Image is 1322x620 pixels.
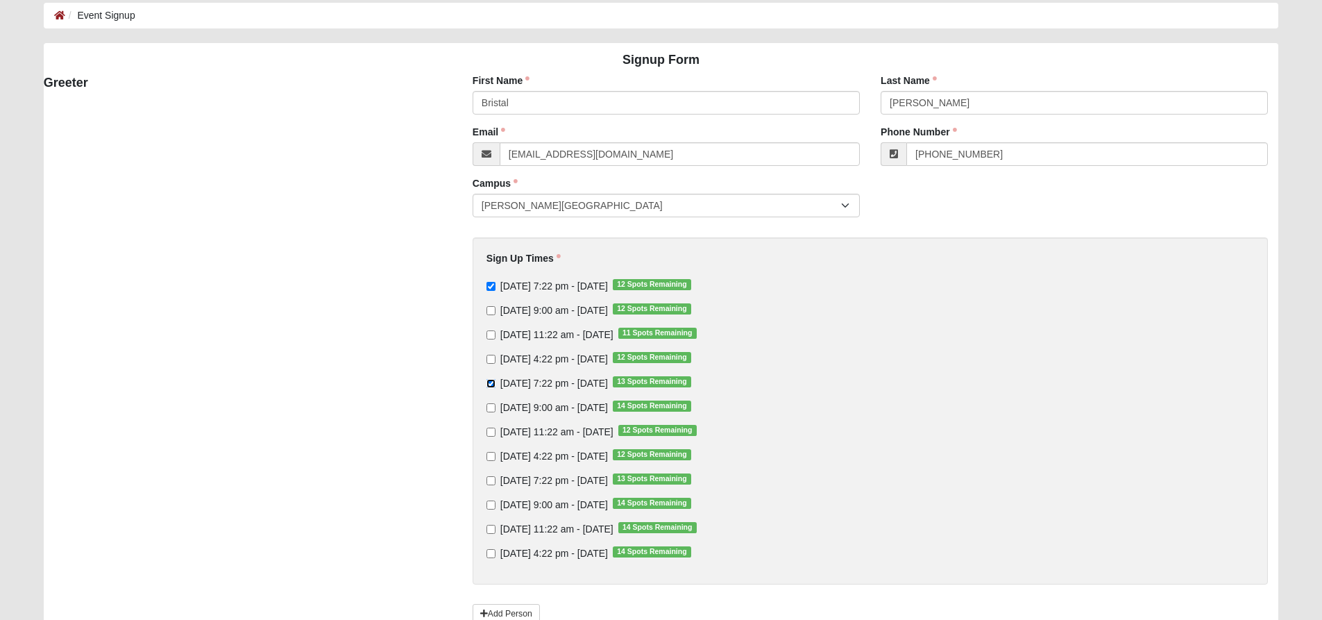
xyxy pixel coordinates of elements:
[486,549,495,558] input: [DATE] 4:22 pm - [DATE]14 Spots Remaining
[486,525,495,534] input: [DATE] 11:22 am - [DATE]14 Spots Remaining
[500,499,608,510] span: [DATE] 9:00 am - [DATE]
[500,329,613,340] span: [DATE] 11:22 am - [DATE]
[613,474,691,485] span: 13 Spots Remaining
[613,303,691,315] span: 12 Spots Remaining
[613,546,691,558] span: 14 Spots Remaining
[486,355,495,364] input: [DATE] 4:22 pm - [DATE]12 Spots Remaining
[881,74,937,87] label: Last Name
[44,76,88,90] strong: Greeter
[486,476,495,485] input: [DATE] 7:22 pm - [DATE]13 Spots Remaining
[500,451,608,462] span: [DATE] 4:22 pm - [DATE]
[500,426,613,437] span: [DATE] 11:22 am - [DATE]
[44,53,1279,68] h4: Signup Form
[486,251,561,265] label: Sign Up Times
[500,548,608,559] span: [DATE] 4:22 pm - [DATE]
[65,8,135,23] li: Event Signup
[500,280,608,292] span: [DATE] 7:22 pm - [DATE]
[500,353,608,365] span: [DATE] 4:22 pm - [DATE]
[613,352,691,363] span: 12 Spots Remaining
[486,306,495,315] input: [DATE] 9:00 am - [DATE]12 Spots Remaining
[473,74,529,87] label: First Name
[486,403,495,412] input: [DATE] 9:00 am - [DATE]14 Spots Remaining
[486,501,495,510] input: [DATE] 9:00 am - [DATE]14 Spots Remaining
[500,305,608,316] span: [DATE] 9:00 am - [DATE]
[613,279,691,290] span: 12 Spots Remaining
[486,330,495,340] input: [DATE] 11:22 am - [DATE]11 Spots Remaining
[881,125,957,139] label: Phone Number
[500,475,608,486] span: [DATE] 7:22 pm - [DATE]
[613,401,691,412] span: 14 Spots Remaining
[500,523,613,535] span: [DATE] 11:22 am - [DATE]
[618,425,697,436] span: 12 Spots Remaining
[500,402,608,413] span: [DATE] 9:00 am - [DATE]
[473,176,518,190] label: Campus
[486,452,495,461] input: [DATE] 4:22 pm - [DATE]12 Spots Remaining
[486,379,495,388] input: [DATE] 7:22 pm - [DATE]13 Spots Remaining
[486,282,495,291] input: [DATE] 7:22 pm - [DATE]12 Spots Remaining
[613,498,691,509] span: 14 Spots Remaining
[613,449,691,460] span: 12 Spots Remaining
[618,522,697,533] span: 14 Spots Remaining
[473,125,505,139] label: Email
[486,428,495,437] input: [DATE] 11:22 am - [DATE]12 Spots Remaining
[618,328,697,339] span: 11 Spots Remaining
[613,376,691,387] span: 13 Spots Remaining
[500,378,608,389] span: [DATE] 7:22 pm - [DATE]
